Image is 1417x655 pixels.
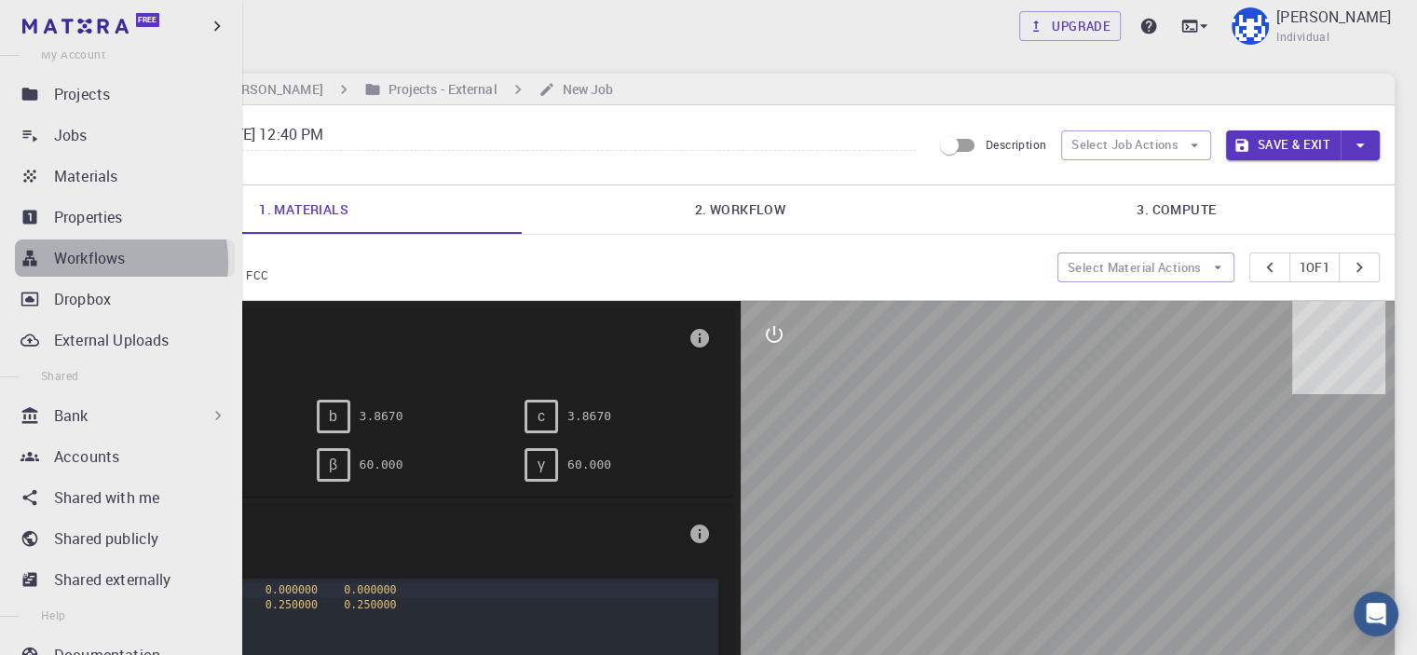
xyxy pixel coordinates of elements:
span: 0.000000 [344,583,396,596]
a: Workflows [15,239,235,277]
a: Upgrade [1019,11,1121,41]
p: Properties [54,206,123,228]
div: Open Intercom Messenger [1354,592,1398,636]
h6: Projects - External [381,79,497,100]
button: Select Material Actions [1057,252,1234,282]
span: Lattice [108,323,681,353]
p: Workflows [54,247,125,269]
h6: [PERSON_NAME] [213,79,322,100]
button: info [681,320,718,357]
a: Properties [15,198,235,236]
span: c [538,408,545,425]
button: info [681,515,718,553]
p: External Uploads [54,329,169,351]
a: External Uploads [15,321,235,359]
p: Shared with me [54,486,159,509]
span: γ [538,457,545,473]
a: Materials [15,157,235,195]
p: Materials [54,165,117,187]
p: Jobs [54,124,88,146]
a: Projects [15,75,235,113]
p: Accounts [54,445,119,468]
span: Individual [1276,28,1329,47]
a: Jobs [15,116,235,154]
pre: 60.000 [567,448,611,481]
span: FCC [108,353,681,370]
pre: 3.8670 [360,400,403,432]
span: 0.250000 [266,598,318,611]
p: Shared publicly [54,527,158,550]
a: 3. Compute [959,185,1395,234]
span: Help [41,607,66,622]
p: Shared externally [54,568,171,591]
nav: breadcrumb [93,79,617,100]
a: 1. Materials [86,185,522,234]
a: Accounts [15,438,235,475]
span: 0.250000 [344,598,396,611]
p: Bank [54,404,89,427]
button: 1of1 [1289,252,1341,282]
span: b [329,408,337,425]
div: Bank [15,397,235,434]
a: Shared externally [15,561,235,598]
div: pager [1249,252,1381,282]
p: [PERSON_NAME] [1276,6,1391,28]
p: Dropbox [54,288,111,310]
span: Support [37,13,104,30]
img: Dr RAJAN WALIA [1232,7,1269,45]
a: 2. Workflow [522,185,958,234]
a: Dropbox [15,280,235,318]
span: FCC [246,267,276,282]
span: My Account [41,47,105,61]
span: Description [986,137,1046,152]
a: Shared publicly [15,520,235,557]
span: β [329,457,337,473]
span: 0.000000 [266,583,318,596]
button: Select Job Actions [1061,130,1211,160]
p: Projects [54,83,110,105]
a: Shared with me [15,479,235,516]
pre: 60.000 [360,448,403,481]
span: Basis [108,519,681,549]
button: Save & Exit [1226,130,1341,160]
p: Silicon FCC [148,250,1042,266]
img: logo [22,19,129,34]
span: Shared [41,368,78,383]
pre: 3.8670 [567,400,611,432]
h6: New Job [555,79,614,100]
